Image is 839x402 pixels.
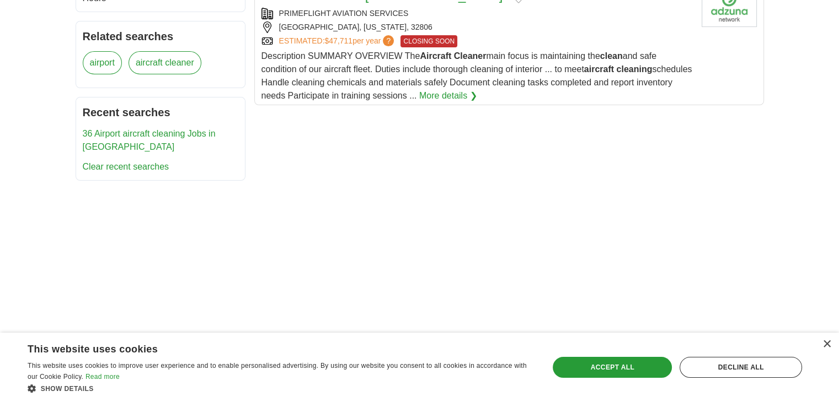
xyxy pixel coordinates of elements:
h2: Recent searches [83,104,238,121]
div: [GEOGRAPHIC_DATA], [US_STATE], 32806 [261,21,693,33]
span: This website uses cookies to improve user experience and to enable personalised advertising. By u... [28,362,527,381]
strong: Cleaner [454,51,487,61]
a: aircraft cleaner [129,51,201,74]
a: Read more, opens a new window [85,373,120,381]
div: This website uses cookies [28,339,506,356]
div: Show details [28,383,533,394]
span: Show details [41,385,94,393]
a: Clear recent searches [83,162,169,171]
h2: Related searches [83,28,238,45]
span: ? [383,35,394,46]
div: Decline all [680,357,802,378]
span: Description SUMMARY OVERVIEW The main focus is maintaining the and safe condition of our aircraft... [261,51,692,100]
strong: clean [600,51,623,61]
div: PRIMEFLIGHT AVIATION SERVICES [261,8,693,19]
strong: Aircraft [420,51,451,61]
strong: cleaning [616,64,652,74]
span: $47,711 [324,36,352,45]
strong: aircraft [584,64,614,74]
a: airport [83,51,122,74]
div: Close [822,340,831,349]
span: CLOSING SOON [400,35,457,47]
a: More details ❯ [419,89,477,102]
a: 36 Airport aircraft cleaning Jobs in [GEOGRAPHIC_DATA] [83,129,216,151]
div: Accept all [553,357,672,378]
a: ESTIMATED:$47,711per year? [279,35,397,47]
